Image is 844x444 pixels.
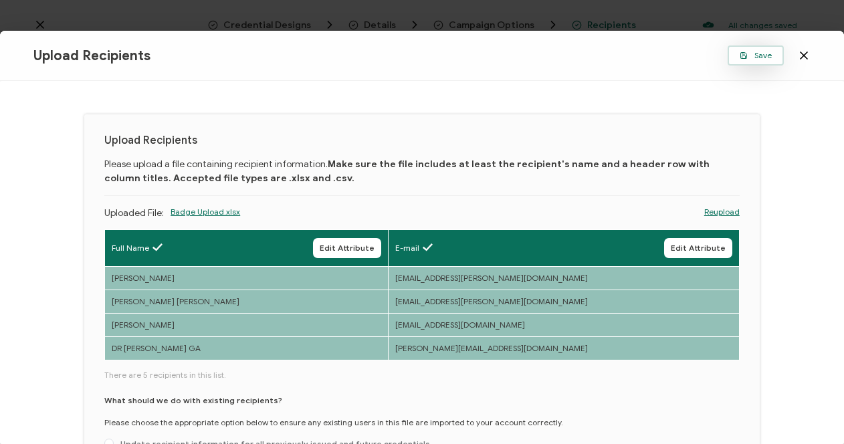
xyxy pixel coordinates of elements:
[104,206,164,223] p: Uploaded File:
[389,267,739,290] td: [EMAIL_ADDRESS][PERSON_NAME][DOMAIN_NAME]
[389,290,739,314] td: [EMAIL_ADDRESS][PERSON_NAME][DOMAIN_NAME]
[389,314,739,337] td: [EMAIL_ADDRESS][DOMAIN_NAME]
[105,290,389,314] td: [PERSON_NAME] [PERSON_NAME]
[320,244,375,252] span: Edit Attribute
[105,267,389,290] td: [PERSON_NAME]
[33,47,150,64] span: Upload Recipients
[104,134,740,147] h1: Upload Recipients
[105,314,389,337] td: [PERSON_NAME]
[704,206,740,218] a: Reupload
[728,45,784,66] button: Save
[740,51,772,60] span: Save
[395,242,419,254] span: E-mail
[104,395,282,407] p: What should we do with existing recipients?
[104,157,740,185] p: Please upload a file containing recipient information.
[777,380,844,444] iframe: Chat Widget
[171,206,240,239] span: Badge Upload.xlsx
[112,242,149,254] span: Full Name
[671,244,726,252] span: Edit Attribute
[104,417,563,429] p: Please choose the appropriate option below to ensure any existing users in this file are imported...
[105,337,389,360] td: DR [PERSON_NAME] GA
[104,158,710,184] b: Make sure the file includes at least the recipient's name and a header row with column titles. Ac...
[313,238,381,258] button: Edit Attribute
[664,238,732,258] button: Edit Attribute
[389,337,739,360] td: [PERSON_NAME][EMAIL_ADDRESS][DOMAIN_NAME]
[104,369,740,381] span: There are 5 recipients in this list.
